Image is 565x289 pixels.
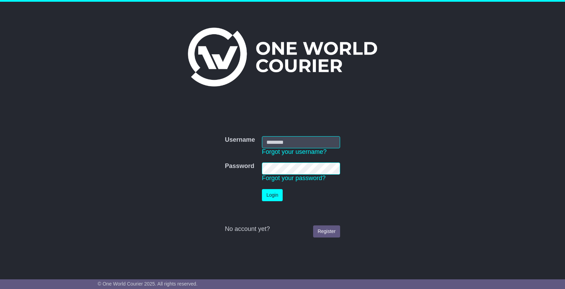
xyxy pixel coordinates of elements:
[225,225,340,233] div: No account yet?
[188,28,377,86] img: One World
[225,162,254,170] label: Password
[225,136,255,144] label: Username
[262,148,327,155] a: Forgot your username?
[262,189,283,201] button: Login
[313,225,340,237] a: Register
[98,281,198,287] span: © One World Courier 2025. All rights reserved.
[262,175,326,181] a: Forgot your password?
